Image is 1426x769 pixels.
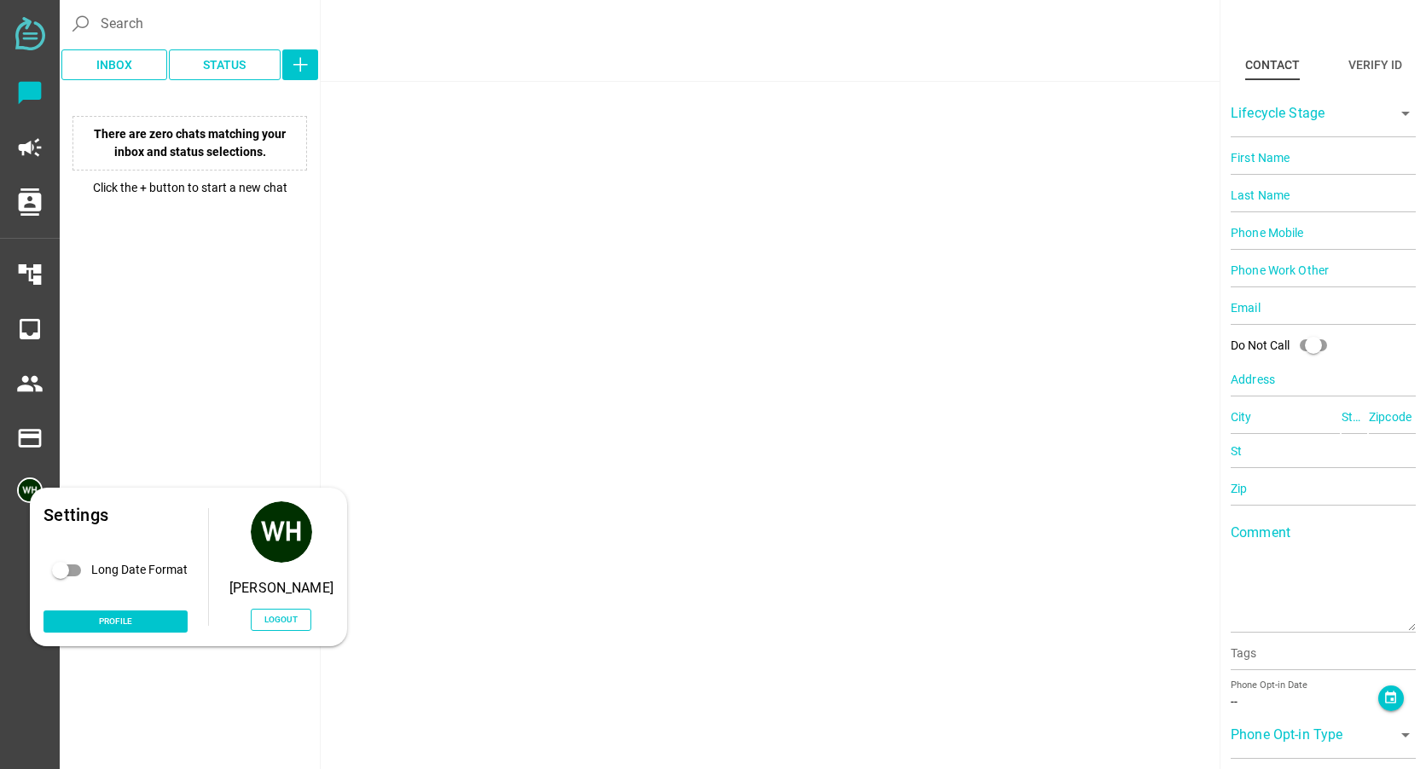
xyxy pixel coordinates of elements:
[1231,362,1416,396] input: Address
[43,501,188,529] div: Settings
[1231,141,1416,175] input: First Name
[16,261,43,288] i: account_tree
[43,553,188,587] div: Long Date Format
[43,610,188,633] a: Profile
[203,55,246,75] span: Status
[1231,531,1416,631] textarea: Comment
[169,49,281,80] button: Status
[1231,253,1416,287] input: Phone Work Other
[1231,178,1416,212] input: Last Name
[1342,400,1367,434] input: State
[1395,103,1416,124] i: arrow_drop_down
[1231,216,1416,250] input: Phone Mobile
[1395,725,1416,745] i: arrow_drop_down
[264,612,298,627] span: Logout
[1231,400,1340,434] input: City
[251,609,311,631] button: Logout
[17,477,43,503] img: 5edff51079ed9903661a2266-30.png
[96,55,132,75] span: Inbox
[1231,693,1378,711] div: --
[1231,328,1337,362] div: Do Not Call
[91,561,188,579] div: Long Date Format
[1348,55,1402,75] div: Verify ID
[99,614,132,628] span: Profile
[251,501,312,563] img: 5edff51079ed9903661a2266.png
[16,425,43,452] i: payment
[16,79,43,107] i: chat_bubble
[64,179,316,197] p: Click the + button to start a new chat
[61,49,167,80] button: Inbox
[1369,400,1416,434] input: Zipcode
[1245,55,1300,75] div: Contact
[1383,691,1398,705] i: event
[16,188,43,216] i: contacts
[229,576,333,600] div: [PERSON_NAME]
[1231,471,1416,506] input: Zip
[15,17,45,50] img: svg+xml;base64,PD94bWwgdmVyc2lvbj0iMS4wIiBlbmNvZGluZz0iVVRGLTgiPz4KPHN2ZyB2ZXJzaW9uPSIxLjEiIHZpZX...
[16,370,43,397] i: people
[1231,648,1416,668] input: Tags
[1231,337,1290,355] div: Do Not Call
[1231,434,1416,468] input: St
[1231,679,1378,693] div: Phone Opt-in Date
[16,134,43,161] i: campaign
[1231,291,1416,325] input: Email
[72,116,307,171] p: There are zero chats matching your inbox and status selections.
[16,315,43,343] i: inbox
